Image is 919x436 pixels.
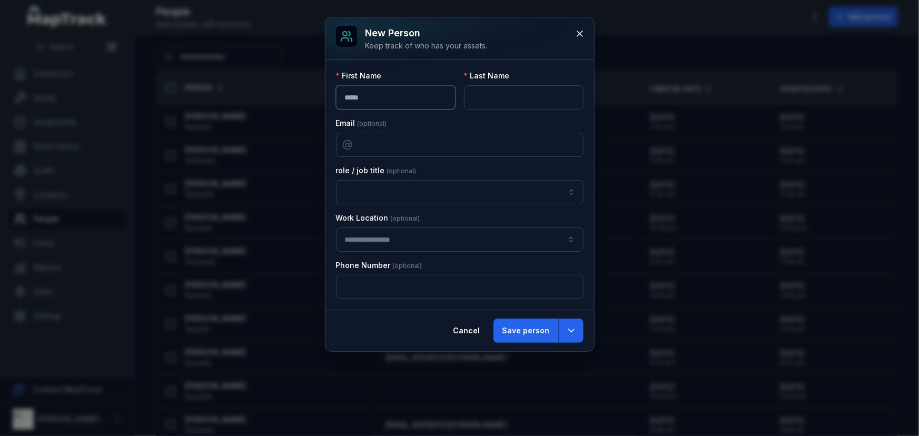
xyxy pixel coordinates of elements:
label: Phone Number [336,260,422,271]
h3: New person [365,26,488,41]
label: role / job title [336,165,417,176]
label: Email [336,118,387,128]
label: First Name [336,71,382,81]
label: Work Location [336,213,420,223]
label: Last Name [464,71,510,81]
input: person-add:cf[9d0596ec-b45f-4a56-8562-a618bb02ca7a]-label [336,180,584,204]
button: Save person [493,319,559,343]
div: Keep track of who has your assets. [365,41,488,51]
button: Cancel [444,319,489,343]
